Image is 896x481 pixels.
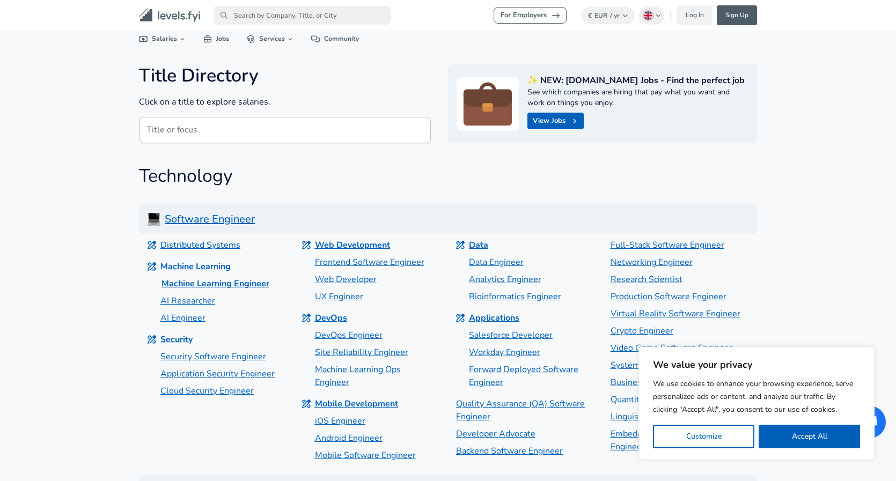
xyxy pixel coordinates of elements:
a: Cloud Security Engineer [160,384,282,397]
input: Machine Learning Engineer [139,117,431,143]
a: Business Intelligence Engineer [611,376,758,389]
a: Log In [677,5,713,25]
a: Production Software Engineer [611,290,758,303]
p: See which companies are hiring that pay what you want and work on things you enjoy. [527,87,748,108]
a: Data [456,239,590,251]
p: Mobile Development [315,397,398,410]
p: Application Security Engineer [160,367,275,380]
a: Video Game Software Engineer [611,342,758,354]
span: € [588,11,592,20]
p: UX Engineer [315,290,363,303]
a: Mobile Software Engineer [315,449,436,462]
p: Distributed Systems [160,239,240,251]
p: Crypto Engineer [611,324,758,337]
a: Machine Learning [148,260,282,273]
a: Services [238,31,303,47]
a: Web Developer [315,273,436,286]
p: Android Engineer [315,432,383,445]
p: Mobile Software Engineer [315,449,416,462]
a: Workday Engineer [469,346,590,359]
p: We value your privacy [653,358,860,371]
a: Quantitative Developer [611,393,758,406]
p: Data [469,239,488,251]
a: Full-Stack Software Engineer [611,239,758,251]
a: Jobs [195,31,238,47]
a: Data Engineer [469,256,590,269]
a: Bioinformatics Engineer [469,290,590,303]
p: AI Engineer [160,312,205,324]
h6: Software Engineer [139,204,757,234]
a: UX Engineer [315,290,436,303]
a: Backend Software Engineer [456,445,603,457]
a: iOS Engineer [315,415,436,427]
p: Web Development [315,239,390,251]
img: Software Engineer Icon [148,213,160,226]
a: Machine Learning Ops Engineer [315,363,436,389]
a: For Employers [494,7,567,24]
p: Web Developer [315,273,377,286]
h4: Title Directory [139,64,431,87]
a: Networking Engineer [611,256,758,269]
a: Analytics Engineer [469,273,590,286]
p: Cloud Security Engineer [160,384,254,397]
p: We use cookies to enhance your browsing experience, serve personalized ads or content, and analyz... [653,378,860,416]
button: Accept All [759,425,860,448]
a: Salesforce Developer [469,329,590,342]
button: Customize [653,425,754,448]
a: Machine Learning Engineer [160,277,282,290]
a: Developer Advocate [456,427,603,440]
a: Salaries [130,31,195,47]
p: Applications [469,312,519,324]
a: AI Engineer [160,312,282,324]
a: Frontend Software Engineer [315,256,436,269]
input: Search by Company, Title, or City [214,6,391,25]
p: Security Software Engineer [160,350,266,363]
a: Web Development [302,239,436,251]
p: Quality Assurance (QA) Software Engineer [456,397,603,423]
p: ✨ NEW: [DOMAIN_NAME] Jobs - Find the perfect job [527,74,748,87]
p: Salesforce Developer [469,329,553,342]
p: DevOps [315,312,347,324]
a: Mobile Development [302,397,436,410]
img: briefcase [461,77,515,131]
a: Embedded Systems Software Engineer [611,427,758,453]
a: Community [303,31,368,47]
a: DevOps [302,312,436,324]
a: Linguistic Engineer [611,410,758,423]
a: Forward Deployed Software Engineer [469,363,590,389]
a: AI Researcher [160,294,282,307]
a: Systems Engineer [611,359,758,372]
p: AI Researcher [160,294,215,307]
p: Data Engineer [469,256,524,269]
a: Research Scientist [611,273,758,286]
p: Click on a title to explore salaries. [139,95,431,108]
p: Security [160,333,193,346]
a: Security [148,333,282,346]
a: Virtual Reality Software Engineer [611,307,758,320]
span: / yr [610,11,620,20]
div: We value your privacy [638,347,875,460]
button: €EUR/ yr [582,7,635,24]
a: Site Reliability Engineer [315,346,436,359]
a: View Jobs [527,113,584,129]
a: Distributed Systems [148,239,282,251]
a: DevOps Engineer [315,329,436,342]
p: DevOps Engineer [315,329,383,342]
p: Frontend Software Engineer [315,256,424,269]
nav: primary [126,4,770,26]
button: English (UK) [639,6,665,25]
